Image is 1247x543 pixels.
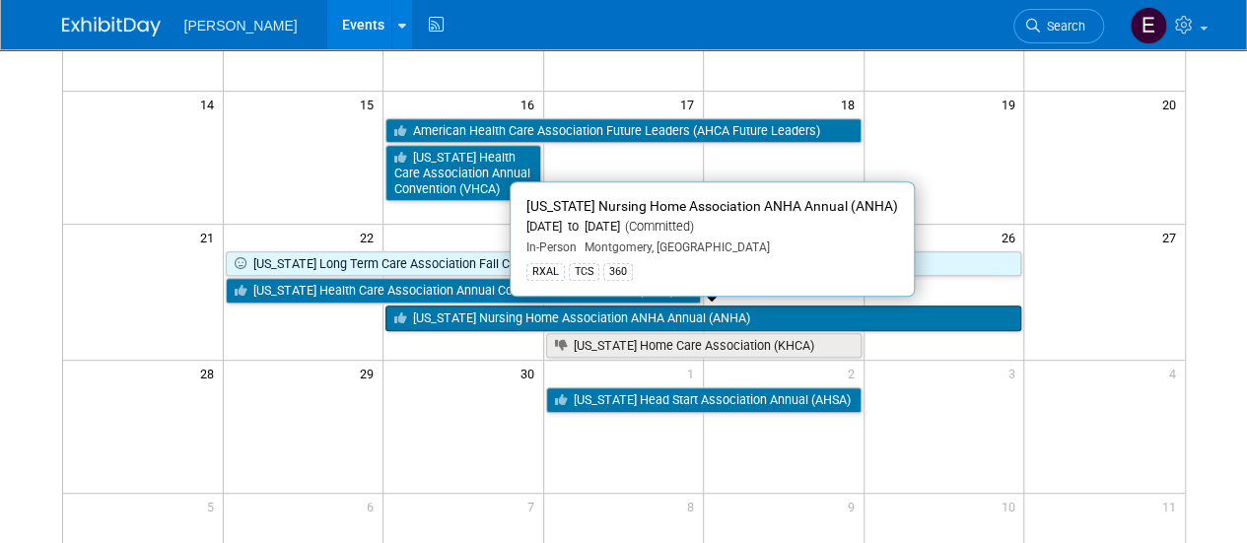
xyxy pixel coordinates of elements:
[1160,225,1185,249] span: 27
[1013,9,1104,43] a: Search
[1130,7,1167,44] img: Emily Foreman
[620,219,694,234] span: (Committed)
[226,251,1022,277] a: [US_STATE] Long Term Care Association Fall Conference (NDLTCA)
[198,92,223,116] span: 14
[846,494,864,518] span: 9
[184,18,298,34] span: [PERSON_NAME]
[685,361,703,385] span: 1
[999,225,1023,249] span: 26
[526,219,898,236] div: [DATE] to [DATE]
[1040,19,1085,34] span: Search
[1167,361,1185,385] span: 4
[526,263,565,281] div: RXAL
[226,278,702,304] a: [US_STATE] Health Care Association Annual Convention & Tradeshow (IHCA)
[62,17,161,36] img: ExhibitDay
[999,92,1023,116] span: 19
[358,361,382,385] span: 29
[365,494,382,518] span: 6
[546,333,862,359] a: [US_STATE] Home Care Association (KHCA)
[519,361,543,385] span: 30
[358,92,382,116] span: 15
[385,305,1021,331] a: [US_STATE] Nursing Home Association ANHA Annual (ANHA)
[358,225,382,249] span: 22
[685,494,703,518] span: 8
[198,361,223,385] span: 28
[519,92,543,116] span: 16
[198,225,223,249] span: 21
[526,240,577,254] span: In-Person
[603,263,633,281] div: 360
[546,387,862,413] a: [US_STATE] Head Start Association Annual (AHSA)
[385,118,862,144] a: American Health Care Association Future Leaders (AHCA Future Leaders)
[577,240,770,254] span: Montgomery, [GEOGRAPHIC_DATA]
[525,494,543,518] span: 7
[205,494,223,518] span: 5
[1160,494,1185,518] span: 11
[385,145,541,201] a: [US_STATE] Health Care Association Annual Convention (VHCA)
[839,92,864,116] span: 18
[846,361,864,385] span: 2
[678,92,703,116] span: 17
[1005,361,1023,385] span: 3
[526,198,898,214] span: [US_STATE] Nursing Home Association ANHA Annual (ANHA)
[1160,92,1185,116] span: 20
[569,263,599,281] div: TCS
[999,494,1023,518] span: 10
